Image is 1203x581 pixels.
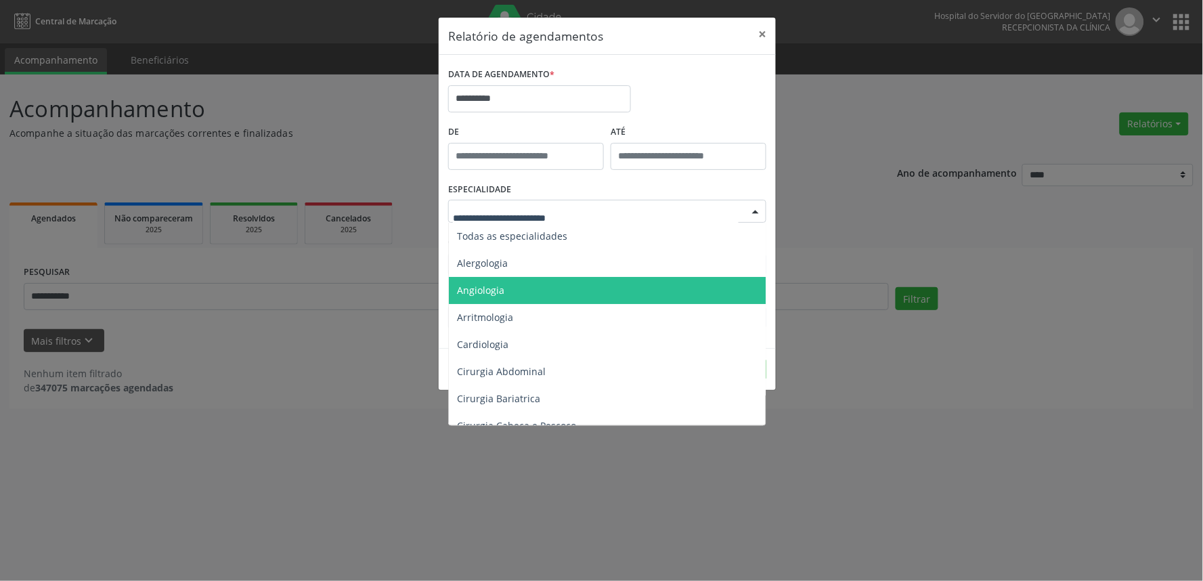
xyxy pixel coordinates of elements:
[457,284,504,297] span: Angiologia
[749,18,776,51] button: Close
[457,338,508,351] span: Cardiologia
[448,64,554,85] label: DATA DE AGENDAMENTO
[611,122,766,143] label: ATÉ
[457,257,508,270] span: Alergologia
[448,27,603,45] h5: Relatório de agendamentos
[457,419,576,432] span: Cirurgia Cabeça e Pescoço
[457,311,513,324] span: Arritmologia
[457,392,540,405] span: Cirurgia Bariatrica
[457,365,546,378] span: Cirurgia Abdominal
[448,122,604,143] label: De
[448,179,511,200] label: ESPECIALIDADE
[457,230,567,242] span: Todas as especialidades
